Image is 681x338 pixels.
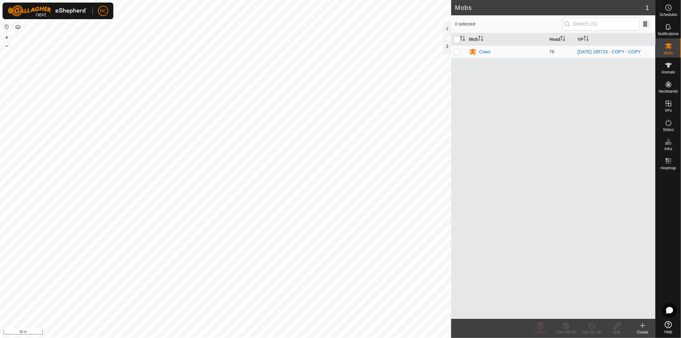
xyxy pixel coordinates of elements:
span: Status [663,128,674,132]
input: Search (S) [562,17,639,31]
span: RC [100,8,106,14]
span: Neckbands [659,89,678,93]
span: Notifications [658,32,679,36]
th: Head [547,33,575,46]
div: Create [630,329,655,335]
p-sorticon: Activate to sort [478,37,483,42]
p-sorticon: Activate to sort [460,37,465,42]
a: Privacy Policy [201,330,224,335]
a: [DATE] 185733 - COPY - COPY [578,49,641,54]
span: Heatmap [661,166,676,170]
div: Edit [604,329,630,335]
button: – [3,42,11,50]
img: Gallagher Logo [8,5,87,17]
p-sorticon: Activate to sort [560,37,565,42]
th: Mob [466,33,547,46]
th: VP [575,33,655,46]
span: Schedules [659,13,677,17]
span: 0 selected [455,21,562,27]
div: Cows [479,49,490,55]
span: 1 [646,3,649,12]
a: Help [656,319,681,336]
div: Turn On VP [579,329,604,335]
span: Infra [664,147,672,151]
h2: Mobs [455,4,646,12]
a: Contact Us [232,330,251,335]
span: Delete [535,330,546,334]
span: Help [664,330,672,334]
span: Animals [662,70,675,74]
button: Map Layers [14,23,22,31]
p-sorticon: Activate to sort [584,37,589,42]
button: Reset Map [3,23,11,31]
span: Mobs [664,51,673,55]
span: 76 [549,49,555,54]
button: + [3,34,11,41]
div: Turn Off VP [553,329,579,335]
span: VPs [665,109,672,112]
